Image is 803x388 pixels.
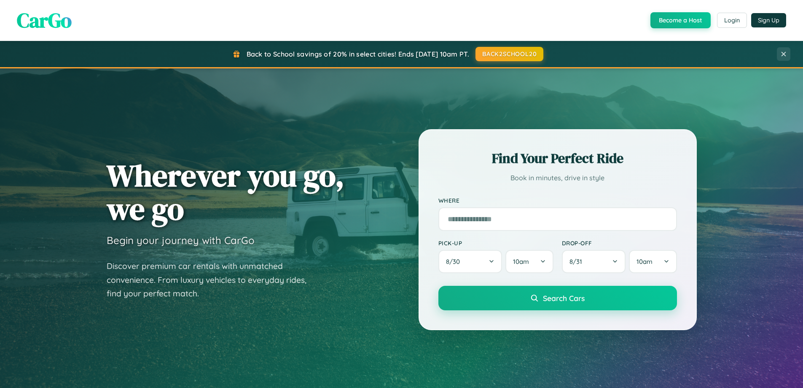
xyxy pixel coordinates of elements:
button: Search Cars [438,286,677,310]
h2: Find Your Perfect Ride [438,149,677,168]
button: Login [717,13,747,28]
span: 10am [636,258,653,266]
button: Become a Host [650,12,711,28]
label: Where [438,197,677,204]
button: 8/31 [562,250,626,273]
span: Search Cars [543,293,585,303]
label: Pick-up [438,239,553,247]
button: Sign Up [751,13,786,27]
span: 10am [513,258,529,266]
h3: Begin your journey with CarGo [107,234,255,247]
label: Drop-off [562,239,677,247]
button: 10am [505,250,553,273]
h1: Wherever you go, we go [107,159,344,225]
p: Book in minutes, drive in style [438,172,677,184]
span: 8 / 31 [569,258,586,266]
button: BACK2SCHOOL20 [475,47,543,61]
span: 8 / 30 [446,258,464,266]
button: 10am [629,250,677,273]
span: Back to School savings of 20% in select cities! Ends [DATE] 10am PT. [247,50,469,58]
button: 8/30 [438,250,502,273]
p: Discover premium car rentals with unmatched convenience. From luxury vehicles to everyday rides, ... [107,259,317,301]
span: CarGo [17,6,72,34]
